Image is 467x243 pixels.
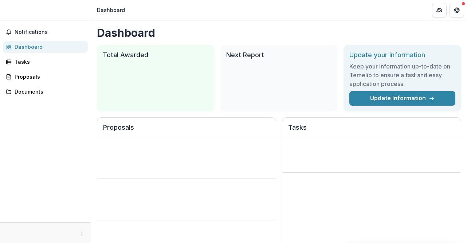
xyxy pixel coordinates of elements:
div: Documents [15,88,82,95]
h2: Total Awarded [103,51,209,59]
h2: Tasks [288,124,455,137]
div: Dashboard [15,43,82,51]
h2: Proposals [103,124,270,137]
a: Dashboard [3,41,88,53]
button: Get Help [450,3,464,17]
a: Proposals [3,71,88,83]
span: Notifications [15,29,85,35]
button: Partners [432,3,447,17]
div: Proposals [15,73,82,81]
nav: breadcrumb [94,5,128,15]
a: Update Information [349,91,455,106]
h2: Next Report [226,51,332,59]
a: Tasks [3,56,88,68]
div: Dashboard [97,6,125,14]
button: More [78,228,86,237]
h1: Dashboard [97,26,461,39]
button: Notifications [3,26,88,38]
div: Tasks [15,58,82,66]
a: Documents [3,86,88,98]
h3: Keep your information up-to-date on Temelio to ensure a fast and easy application process. [349,62,455,88]
h2: Update your information [349,51,455,59]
